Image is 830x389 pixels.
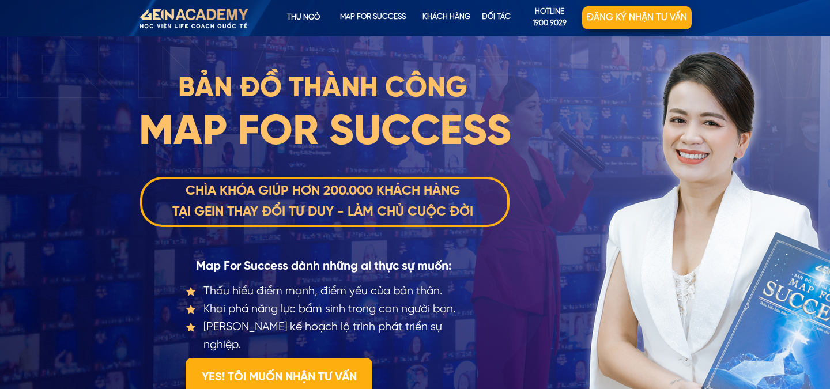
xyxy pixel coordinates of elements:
p: map for success [339,6,407,29]
li: Thấu hiểu điểm mạnh, điểm yếu của bản thân. [186,282,470,300]
p: Thư ngỏ [269,6,339,29]
p: Đối tác [470,6,522,29]
p: Đăng ký nhận tư vấn [582,6,692,29]
li: Khai phá năng lực bẩm sinh trong con người bạn. [186,300,470,318]
p: hotline 1900 9029 [518,6,582,31]
h3: Map For Success dành những ai thực sự muốn: [174,257,474,277]
li: [PERSON_NAME] kế hoạch lộ trình phát triển sự nghiệp. [186,318,470,354]
span: MAP FOR SUCCESS [139,111,511,154]
h3: CHÌA KHÓA GIÚP HƠN 200.000 KHÁCH HÀNG TẠI GEIN THAY ĐỔI TƯ DUY - LÀM CHỦ CUỘC ĐỜI [135,181,510,224]
a: hotline1900 9029 [518,6,582,29]
p: KHÁCH HÀNG [418,6,474,29]
span: BẢN ĐỒ THÀNH CÔNG [178,74,467,103]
